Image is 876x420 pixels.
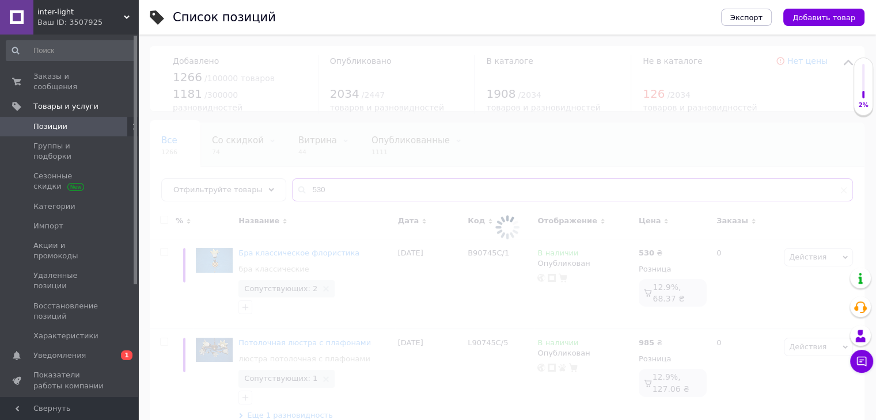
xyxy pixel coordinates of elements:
[783,9,864,26] button: Добавить товар
[33,101,98,112] span: Товары и услуги
[721,9,772,26] button: Экспорт
[37,7,124,17] span: inter-light
[730,13,763,22] span: Экспорт
[33,171,107,192] span: Сезонные скидки
[33,121,67,132] span: Позиции
[33,331,98,341] span: Характеристики
[33,201,75,212] span: Категории
[33,301,107,322] span: Восстановление позиций
[792,13,855,22] span: Добавить товар
[37,17,138,28] div: Ваш ID: 3507925
[121,350,132,360] span: 1
[6,40,136,61] input: Поиск
[33,71,107,92] span: Заказы и сообщения
[33,221,63,231] span: Импорт
[33,141,107,162] span: Группы и подборки
[854,101,873,109] div: 2%
[33,350,86,361] span: Уведомления
[850,350,873,373] button: Чат с покупателем
[33,240,107,261] span: Акции и промокоды
[33,270,107,291] span: Удаленные позиции
[173,12,276,24] div: Список позиций
[33,370,107,391] span: Показатели работы компании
